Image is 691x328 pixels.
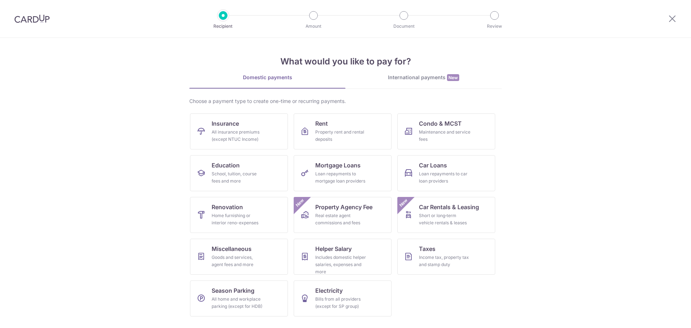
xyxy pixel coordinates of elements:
[212,254,263,268] div: Goods and services, agent fees and more
[212,212,263,226] div: Home furnishing or interior reno-expenses
[397,197,495,233] a: Car Rentals & LeasingShort or long‑term vehicle rentals & leasesNew
[212,129,263,143] div: All insurance premiums (except NTUC Income)
[294,280,392,316] a: ElectricityBills from all providers (except for SP group)
[190,239,288,275] a: MiscellaneousGoods and services, agent fees and more
[419,129,471,143] div: Maintenance and service fees
[212,286,254,295] span: Season Parking
[212,170,263,185] div: School, tuition, course fees and more
[189,74,345,81] div: Domestic payments
[419,170,471,185] div: Loan repayments to car loan providers
[447,74,459,81] span: New
[315,129,367,143] div: Property rent and rental deposits
[197,23,250,30] p: Recipient
[419,244,435,253] span: Taxes
[398,197,410,209] span: New
[315,212,367,226] div: Real estate agent commissions and fees
[294,155,392,191] a: Mortgage LoansLoan repayments to mortgage loan providers
[377,23,430,30] p: Document
[190,197,288,233] a: RenovationHome furnishing or interior reno-expenses
[315,161,361,170] span: Mortgage Loans
[294,197,306,209] span: New
[212,119,239,128] span: Insurance
[315,170,367,185] div: Loan repayments to mortgage loan providers
[294,197,392,233] a: Property Agency FeeReal estate agent commissions and feesNew
[419,119,462,128] span: Condo & MCST
[287,23,340,30] p: Amount
[212,296,263,310] div: All home and workplace parking (except for HDB)
[468,23,521,30] p: Review
[397,239,495,275] a: TaxesIncome tax, property tax and stamp duty
[315,119,328,128] span: Rent
[190,155,288,191] a: EducationSchool, tuition, course fees and more
[189,98,502,105] div: Choose a payment type to create one-time or recurring payments.
[645,306,684,324] iframe: Opens a widget where you can find more information
[419,254,471,268] div: Income tax, property tax and stamp duty
[212,203,243,211] span: Renovation
[397,113,495,149] a: Condo & MCSTMaintenance and service fees
[397,155,495,191] a: Car LoansLoan repayments to car loan providers
[190,280,288,316] a: Season ParkingAll home and workplace parking (except for HDB)
[14,14,50,23] img: CardUp
[345,74,502,81] div: International payments
[419,203,479,211] span: Car Rentals & Leasing
[294,239,392,275] a: Helper SalaryIncludes domestic helper salaries, expenses and more
[315,296,367,310] div: Bills from all providers (except for SP group)
[212,161,240,170] span: Education
[294,113,392,149] a: RentProperty rent and rental deposits
[315,244,352,253] span: Helper Salary
[189,55,502,68] h4: What would you like to pay for?
[419,161,447,170] span: Car Loans
[315,286,343,295] span: Electricity
[190,113,288,149] a: InsuranceAll insurance premiums (except NTUC Income)
[315,203,372,211] span: Property Agency Fee
[419,212,471,226] div: Short or long‑term vehicle rentals & leases
[315,254,367,275] div: Includes domestic helper salaries, expenses and more
[212,244,252,253] span: Miscellaneous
